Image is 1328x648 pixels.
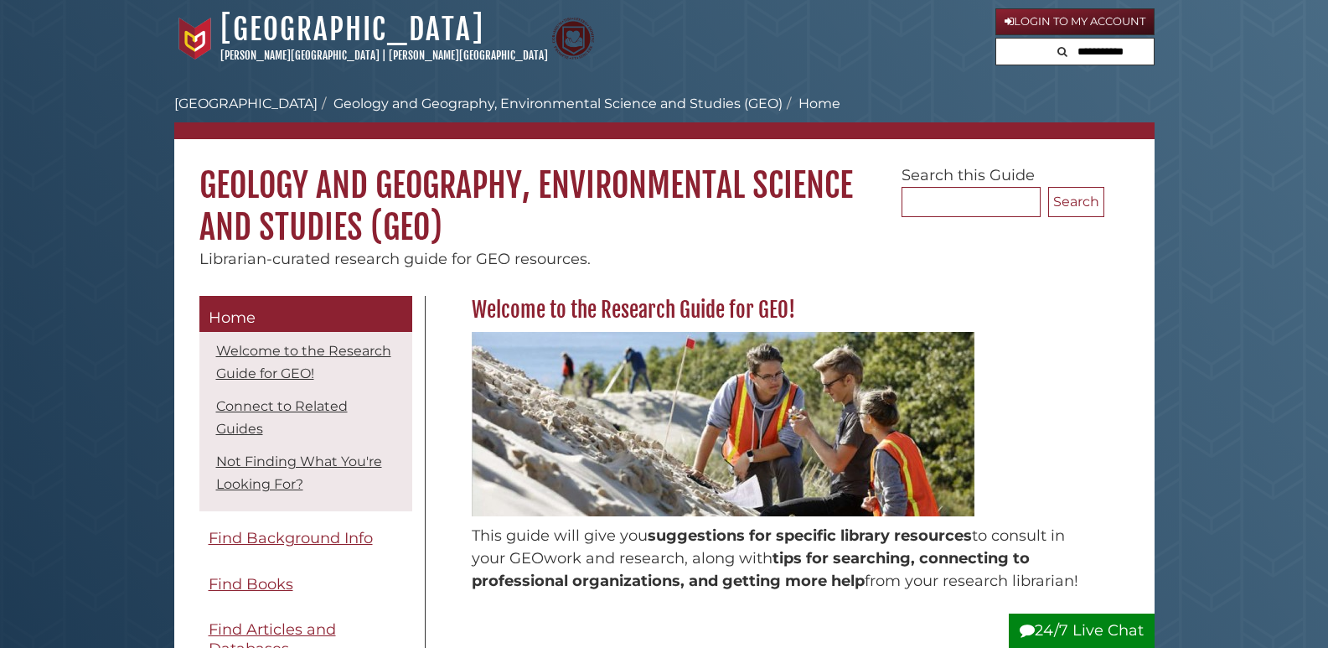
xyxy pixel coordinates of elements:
button: Search [1048,187,1104,217]
img: Calvin Theological Seminary [552,18,594,60]
img: Calvin University [174,18,216,60]
a: Find Books [199,566,412,604]
h2: Welcome to the Research Guide for GEO! [463,297,1104,324]
a: [GEOGRAPHIC_DATA] [220,11,484,48]
a: [PERSON_NAME][GEOGRAPHIC_DATA] [220,49,380,62]
span: work and research, along with [544,549,773,568]
span: This guide will give you [472,526,648,545]
span: Home [209,308,256,327]
a: Find Background Info [199,520,412,557]
span: | [382,49,386,62]
a: [GEOGRAPHIC_DATA] [174,96,318,111]
span: Find Books [209,575,293,594]
h1: Geology and Geography, Environmental Science and Studies (GEO) [174,139,1155,248]
a: Welcome to the Research Guide for GEO! [216,343,391,381]
nav: breadcrumb [174,94,1155,139]
span: Find Background Info [209,529,373,547]
span: to consult in your GEO [472,526,1065,568]
a: Geology and Geography, Environmental Science and Studies (GEO) [333,96,783,111]
span: Librarian-curated research guide for GEO resources. [199,250,591,268]
a: Login to My Account [995,8,1155,35]
a: Home [199,296,412,333]
a: Not Finding What You're Looking For? [216,454,382,492]
button: Search [1052,39,1072,61]
span: from your research librarian! [865,572,1078,590]
li: Home [783,94,840,114]
a: Connect to Related Guides [216,398,348,437]
a: [PERSON_NAME][GEOGRAPHIC_DATA] [389,49,548,62]
i: Search [1057,46,1067,57]
span: tips for searching, connecting to professional organizations, and getting more help [472,549,1030,590]
button: 24/7 Live Chat [1009,614,1155,648]
span: suggestions for specific library resources [648,526,972,545]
